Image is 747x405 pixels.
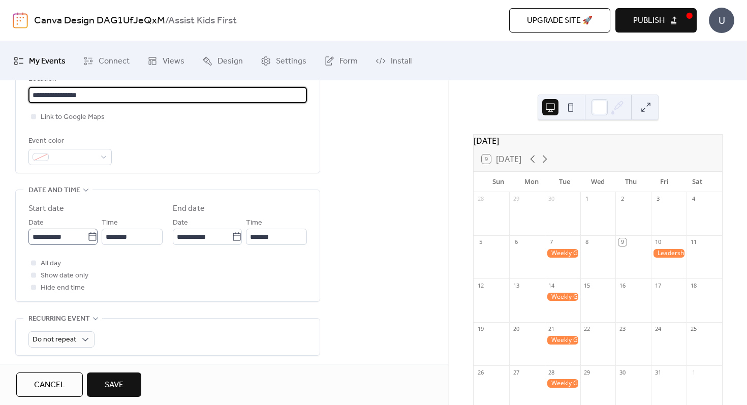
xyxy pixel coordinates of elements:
[105,379,123,391] span: Save
[512,195,520,203] div: 29
[548,282,555,289] div: 14
[13,12,28,28] img: logo
[29,53,66,69] span: My Events
[545,336,580,345] div: Weekly General Meeting
[368,45,419,76] a: Install
[477,325,484,333] div: 19
[615,8,697,33] button: Publish
[317,45,365,76] a: Form
[618,282,626,289] div: 16
[548,325,555,333] div: 21
[102,217,118,229] span: Time
[548,238,555,246] div: 7
[41,258,61,270] span: All day
[647,172,680,192] div: Fri
[690,325,697,333] div: 25
[195,45,251,76] a: Design
[583,368,591,376] div: 29
[276,53,306,69] span: Settings
[76,45,137,76] a: Connect
[28,203,64,215] div: Start date
[253,45,314,76] a: Settings
[583,195,591,203] div: 1
[545,379,580,388] div: Weekly General Meeting
[16,372,83,397] button: Cancel
[548,368,555,376] div: 28
[28,184,80,197] span: Date and time
[41,270,88,282] span: Show date only
[654,238,662,246] div: 10
[391,53,412,69] span: Install
[515,172,548,192] div: Mon
[87,372,141,397] button: Save
[654,282,662,289] div: 17
[34,379,65,391] span: Cancel
[339,53,358,69] span: Form
[477,238,484,246] div: 5
[41,282,85,294] span: Hide end time
[34,11,165,30] a: Canva Design DAG1UfJeQxM
[651,249,687,258] div: Leadership Meeting
[654,325,662,333] div: 24
[690,195,697,203] div: 4
[246,217,262,229] span: Time
[217,53,243,69] span: Design
[33,333,76,347] span: Do not repeat
[709,8,734,33] div: U
[581,172,614,192] div: Wed
[512,325,520,333] div: 20
[173,203,205,215] div: End date
[614,172,647,192] div: Thu
[140,45,192,76] a: Views
[28,313,90,325] span: Recurring event
[477,282,484,289] div: 12
[512,238,520,246] div: 6
[618,368,626,376] div: 30
[509,8,610,33] button: Upgrade site 🚀
[168,11,237,30] b: Assist Kids First
[477,368,484,376] div: 26
[165,11,168,30] b: /
[545,249,580,258] div: Weekly General Meeting
[548,172,581,192] div: Tue
[28,217,44,229] span: Date
[173,217,188,229] span: Date
[633,15,665,27] span: Publish
[512,282,520,289] div: 13
[583,325,591,333] div: 22
[583,282,591,289] div: 15
[618,238,626,246] div: 9
[690,282,697,289] div: 18
[654,195,662,203] div: 3
[482,172,515,192] div: Sun
[618,195,626,203] div: 2
[99,53,130,69] span: Connect
[654,368,662,376] div: 31
[690,368,697,376] div: 1
[6,45,73,76] a: My Events
[477,195,484,203] div: 28
[548,195,555,203] div: 30
[583,238,591,246] div: 8
[527,15,593,27] span: Upgrade site 🚀
[163,53,184,69] span: Views
[512,368,520,376] div: 27
[28,73,305,85] div: Location
[690,238,697,246] div: 11
[474,135,722,147] div: [DATE]
[618,325,626,333] div: 23
[681,172,714,192] div: Sat
[545,293,580,301] div: Weekly General Meeting
[41,111,105,123] span: Link to Google Maps
[28,135,110,147] div: Event color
